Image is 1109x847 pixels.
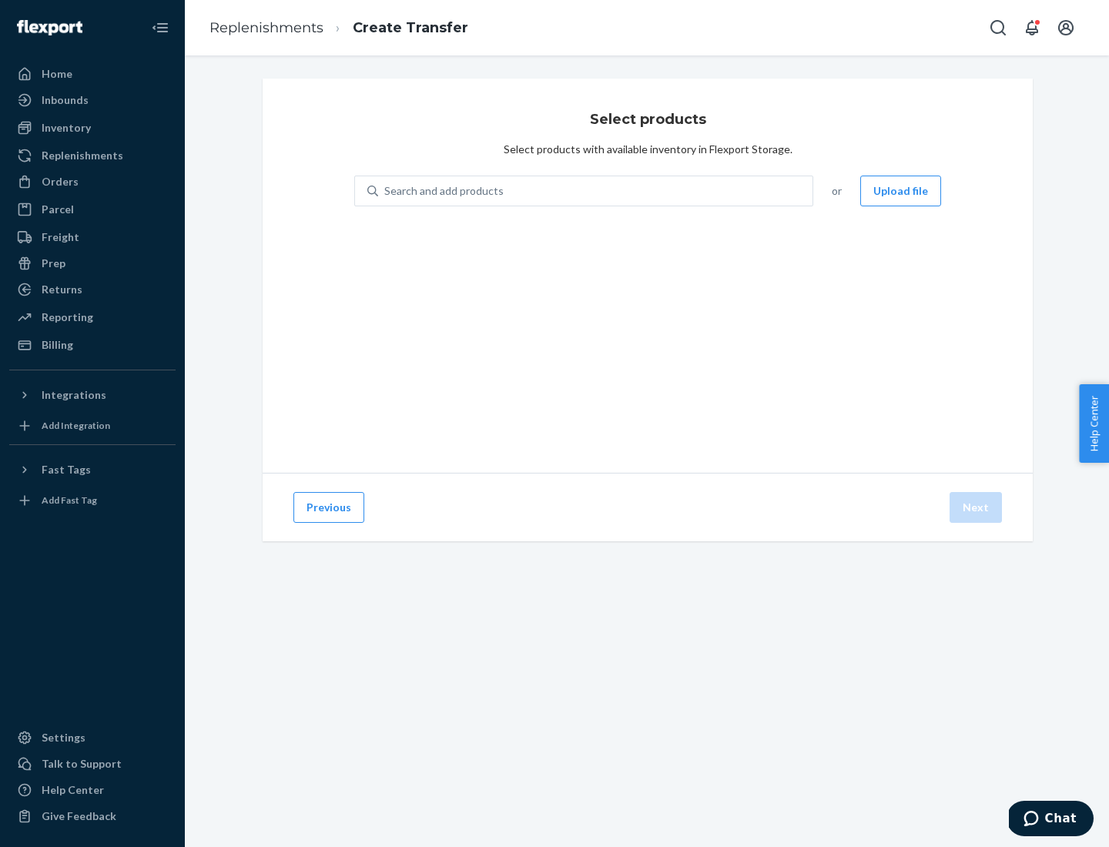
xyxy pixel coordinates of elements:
button: Close Navigation [145,12,176,43]
div: Home [42,66,72,82]
div: Give Feedback [42,808,116,824]
div: Orders [42,174,79,189]
button: Open Search Box [983,12,1014,43]
div: Search and add products [384,183,504,199]
h3: Select products [590,109,706,129]
div: Add Fast Tag [42,494,97,507]
button: Help Center [1079,384,1109,463]
button: Next [950,492,1002,523]
a: Billing [9,333,176,357]
a: Prep [9,251,176,276]
div: Replenishments [42,148,123,163]
div: Reporting [42,310,93,325]
div: Billing [42,337,73,353]
button: Fast Tags [9,457,176,482]
button: Integrations [9,383,176,407]
div: Inbounds [42,92,89,108]
a: Parcel [9,197,176,222]
iframe: Opens a widget where you can chat to one of our agents [1009,801,1094,839]
div: Freight [42,229,79,245]
div: Settings [42,730,85,745]
a: Orders [9,169,176,194]
button: Talk to Support [9,752,176,776]
a: Settings [9,725,176,750]
span: or [832,183,842,199]
button: Open notifications [1017,12,1047,43]
div: Inventory [42,120,91,136]
a: Inventory [9,115,176,140]
div: Integrations [42,387,106,403]
div: Help Center [42,782,104,798]
button: Give Feedback [9,804,176,829]
img: Flexport logo [17,20,82,35]
a: Replenishments [9,143,176,168]
a: Create Transfer [353,19,468,36]
div: Prep [42,256,65,271]
button: Previous [293,492,364,523]
a: Help Center [9,778,176,802]
div: Add Integration [42,419,110,432]
div: Select products with available inventory in Flexport Storage. [504,142,792,157]
div: Fast Tags [42,462,91,477]
a: Add Fast Tag [9,488,176,513]
div: Returns [42,282,82,297]
div: Parcel [42,202,74,217]
button: Upload file [860,176,941,206]
a: Add Integration [9,413,176,438]
a: Inbounds [9,88,176,112]
a: Returns [9,277,176,302]
a: Home [9,62,176,86]
ol: breadcrumbs [197,5,481,51]
a: Freight [9,225,176,249]
button: Open account menu [1050,12,1081,43]
a: Replenishments [209,19,323,36]
a: Reporting [9,305,176,330]
div: Talk to Support [42,756,122,772]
